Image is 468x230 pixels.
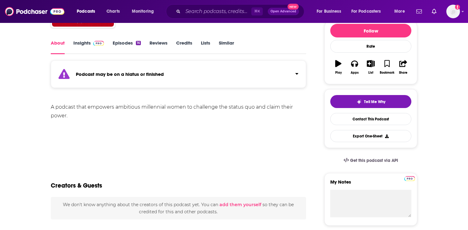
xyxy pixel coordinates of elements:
[219,202,261,207] button: add them yourself
[51,40,65,54] a: About
[312,7,349,16] button: open menu
[364,99,385,104] span: Tell Me Why
[330,179,411,190] label: My Notes
[380,71,394,75] div: Bookmark
[201,40,210,54] a: Lists
[330,95,411,108] button: tell me why sparkleTell Me Why
[347,7,390,16] button: open menu
[351,71,359,75] div: Apps
[149,40,167,54] a: Reviews
[128,7,162,16] button: open menu
[330,24,411,37] button: Follow
[368,71,373,75] div: List
[113,40,141,54] a: Episodes16
[73,40,104,54] a: InsightsPodchaser Pro
[399,71,407,75] div: Share
[77,7,95,16] span: Podcasts
[51,64,306,88] section: Click to expand status details
[351,7,381,16] span: For Podcasters
[446,5,460,18] span: Logged in as EllaRoseMurphy
[51,182,102,189] h2: Creators & Guests
[363,56,379,78] button: List
[346,56,362,78] button: Apps
[271,10,296,13] span: Open Advanced
[288,4,299,10] span: New
[357,99,362,104] img: tell me why sparkle
[394,7,405,16] span: More
[446,5,460,18] button: Show profile menu
[93,41,104,46] img: Podchaser Pro
[106,7,120,16] span: Charts
[330,56,346,78] button: Play
[132,7,154,16] span: Monitoring
[330,130,411,142] button: Export One-Sheet
[330,40,411,53] div: Rate
[219,40,234,54] a: Similar
[136,41,141,45] div: 16
[390,7,413,16] button: open menu
[379,56,395,78] button: Bookmark
[339,153,403,168] a: Get this podcast via API
[268,8,299,15] button: Open AdvancedNew
[76,71,164,77] strong: Podcast may be on a hiatus or finished
[330,113,411,125] a: Contact This Podcast
[350,158,398,163] span: Get this podcast via API
[404,176,415,181] img: Podchaser Pro
[72,7,103,16] button: open menu
[183,7,251,16] input: Search podcasts, credits, & more...
[102,7,123,16] a: Charts
[5,6,64,17] img: Podchaser - Follow, Share and Rate Podcasts
[455,5,460,10] svg: Email not verified
[404,175,415,181] a: Pro website
[172,4,310,19] div: Search podcasts, credits, & more...
[317,7,341,16] span: For Business
[335,71,342,75] div: Play
[251,7,263,15] span: ⌘ K
[51,103,306,120] div: A podcast that empowers ambitious millennial women to challenge the status quo and claim their po...
[446,5,460,18] img: User Profile
[176,40,192,54] a: Credits
[429,6,439,17] a: Show notifications dropdown
[414,6,424,17] a: Show notifications dropdown
[63,202,294,214] span: We don't know anything about the creators of this podcast yet . You can so they can be credited f...
[395,56,411,78] button: Share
